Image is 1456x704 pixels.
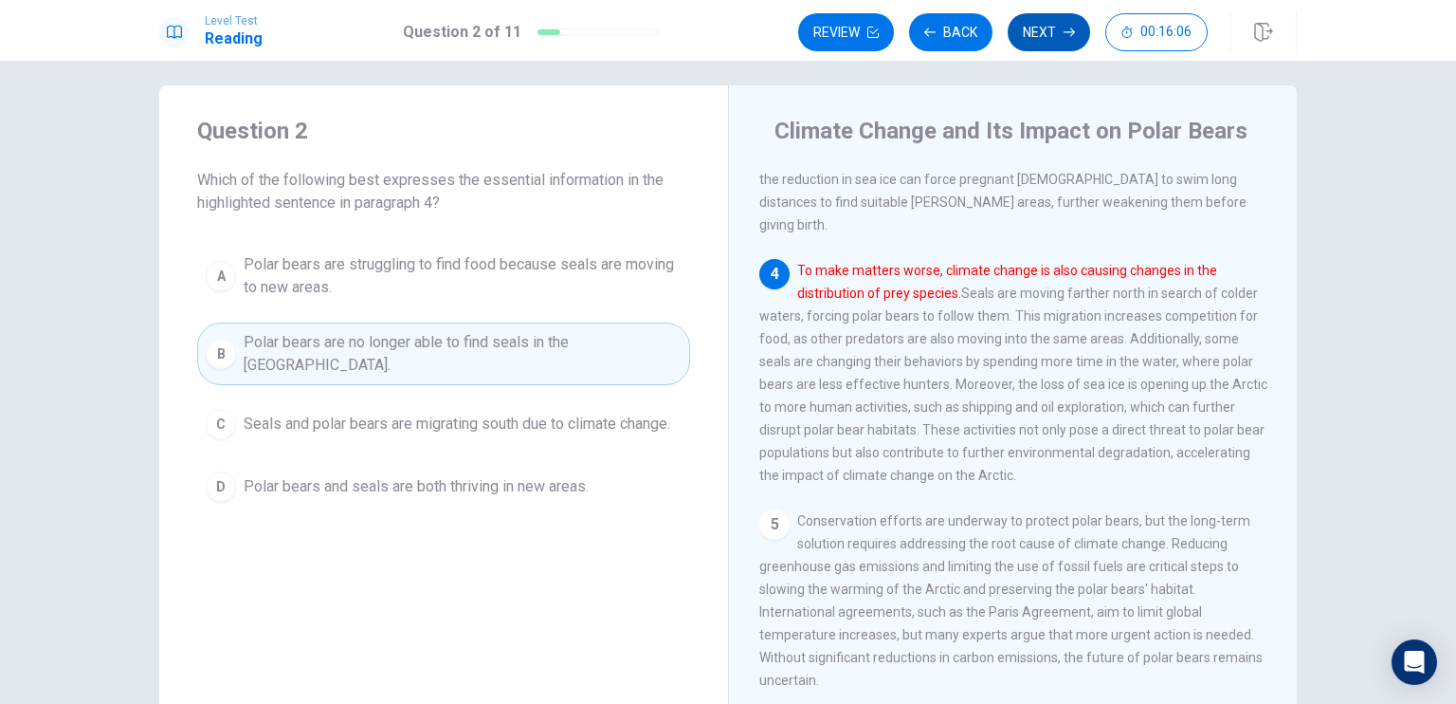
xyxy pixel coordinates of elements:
div: 5 [759,509,790,540]
span: Seals are moving farther north in search of colder waters, forcing polar bears to follow them. Th... [759,263,1267,483]
div: B [206,339,236,369]
button: CSeals and polar bears are migrating south due to climate change. [197,400,690,448]
button: DPolar bears and seals are both thriving in new areas. [197,463,690,510]
span: Polar bears and seals are both thriving in new areas. [244,475,589,498]
div: A [206,261,236,291]
div: C [206,409,236,439]
span: Polar bears are no longer able to find seals in the [GEOGRAPHIC_DATA]. [244,331,682,377]
button: BPolar bears are no longer able to find seals in the [GEOGRAPHIC_DATA]. [197,323,690,385]
h1: Reading [205,28,263,50]
font: To make matters worse, climate change is also causing changes in the distribution of prey species. [797,263,1217,301]
button: Next [1008,13,1090,51]
h4: Question 2 [197,116,690,146]
button: Back [909,13,992,51]
div: D [206,472,236,502]
span: Which of the following best expresses the essential information in the highlighted sentence in pa... [197,169,690,214]
span: Level Test [205,14,263,28]
span: Conservation efforts are underway to protect polar bears, but the long-term solution requires add... [759,513,1263,688]
span: Seals and polar bears are migrating south due to climate change. [244,413,670,435]
div: Open Intercom Messenger [1392,639,1437,685]
h4: Climate Change and Its Impact on Polar Bears [774,116,1247,146]
span: Polar bears are struggling to find food because seals are moving to new areas. [244,253,682,299]
span: 00:16:06 [1140,25,1192,40]
button: 00:16:06 [1105,13,1208,51]
div: 4 [759,259,790,289]
h1: Question 2 of 11 [403,21,521,44]
button: Review [798,13,894,51]
button: APolar bears are struggling to find food because seals are moving to new areas. [197,245,690,307]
